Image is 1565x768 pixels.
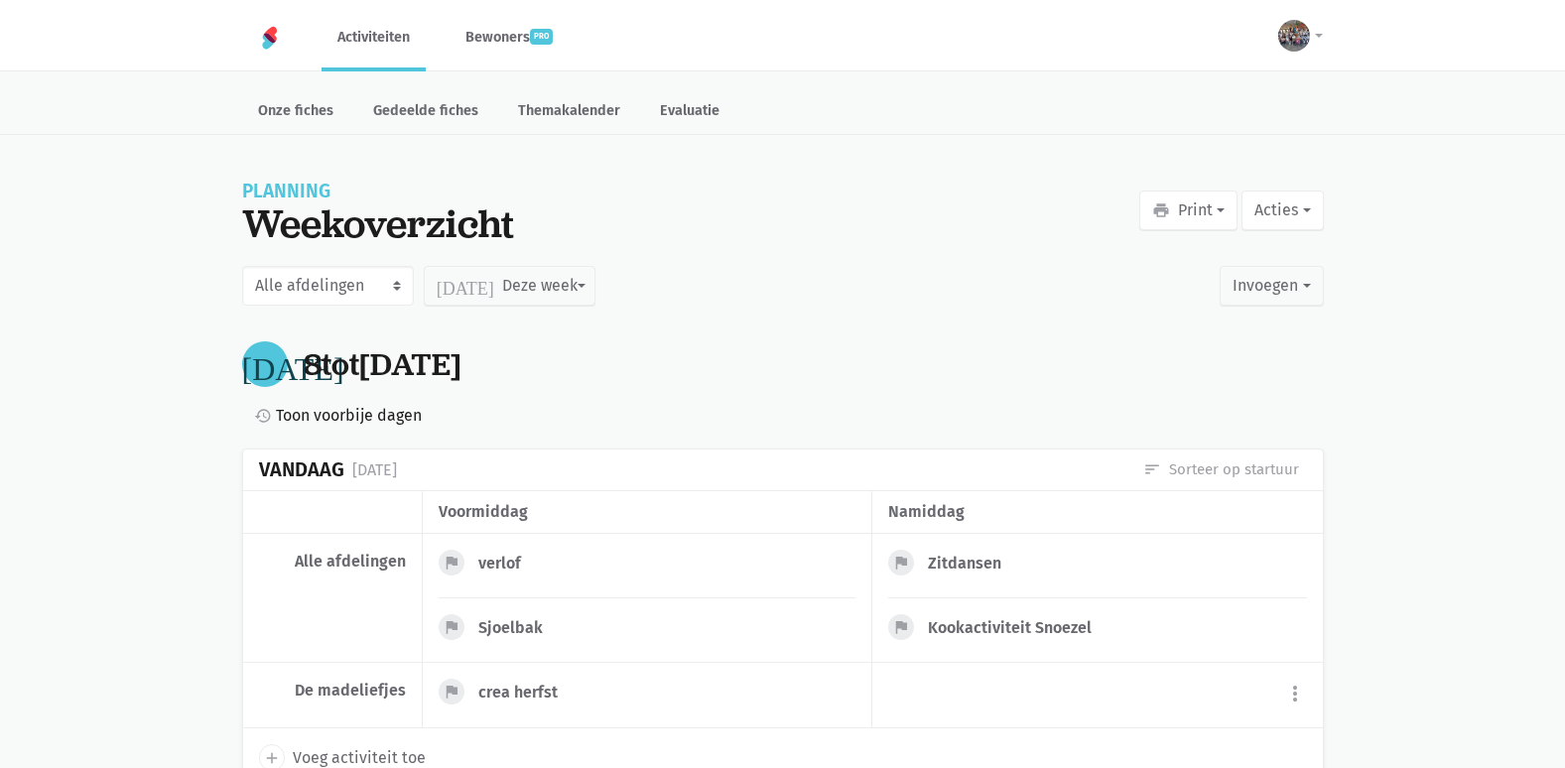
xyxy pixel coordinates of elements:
[478,554,537,574] div: verlof
[322,4,426,70] a: Activiteiten
[1143,458,1299,480] a: Sorteer op startuur
[304,343,322,385] span: 8
[304,346,461,383] div: tot
[644,91,735,134] a: Evaluatie
[928,554,1017,574] div: Zitdansen
[437,277,494,295] i: [DATE]
[258,26,282,50] img: Home
[1241,191,1323,230] button: Acties
[242,91,349,134] a: Onze fiches
[359,343,461,385] span: [DATE]
[242,183,514,200] div: Planning
[352,457,397,483] div: [DATE]
[1152,201,1170,219] i: print
[502,91,636,134] a: Themakalender
[276,403,422,429] span: Toon voorbije dagen
[259,681,406,701] div: De madeliefjes
[242,200,514,246] div: Weekoverzicht
[439,499,855,525] div: voormiddag
[888,499,1306,525] div: namiddag
[242,348,344,380] i: [DATE]
[478,618,559,638] div: Sjoelbak
[892,554,910,572] i: flag
[254,407,272,425] i: history
[1143,460,1161,478] i: sort
[424,266,595,306] button: Deze week
[443,554,460,572] i: flag
[892,618,910,636] i: flag
[1220,266,1323,306] button: Invoegen
[530,29,553,45] span: pro
[259,552,406,572] div: Alle afdelingen
[246,403,422,429] a: Toon voorbije dagen
[450,4,569,70] a: Bewonerspro
[928,618,1108,638] div: Kookactiviteit Snoezel
[478,683,574,703] div: crea herfst
[443,618,460,636] i: flag
[357,91,494,134] a: Gedeelde fiches
[1139,191,1238,230] button: Print
[263,749,281,767] i: add
[259,458,344,481] div: Vandaag
[443,683,460,701] i: flag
